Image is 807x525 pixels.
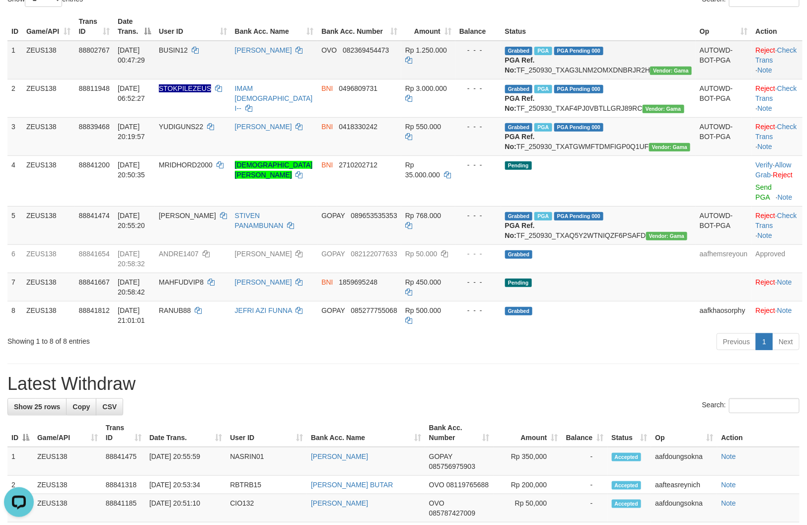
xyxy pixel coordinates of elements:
[7,117,22,155] td: 3
[696,12,752,41] th: Op: activate to sort column ascending
[22,79,74,117] td: ZEUS138
[501,12,696,41] th: Status
[534,85,552,93] span: Marked by aafsreyleap
[752,301,803,329] td: ·
[757,66,772,74] a: Note
[459,249,497,259] div: - - -
[459,160,497,170] div: - - -
[772,333,800,350] a: Next
[4,4,34,34] button: Open LiveChat chat widget
[33,494,102,523] td: ZEUS138
[7,273,22,301] td: 7
[562,419,608,447] th: Balance: activate to sort column ascending
[235,212,284,229] a: STIVEN PANAMBUNAN
[459,305,497,315] div: - - -
[311,452,368,460] a: [PERSON_NAME]
[729,398,800,413] input: Search:
[78,212,109,220] span: 88841474
[756,212,797,229] a: Check Trans
[696,301,752,329] td: aafkhaosorphy
[159,278,204,286] span: MAHFUDVIP8
[321,250,345,258] span: GOPAY
[721,452,736,460] a: Note
[159,250,199,258] span: ANDRE1407
[226,419,307,447] th: User ID: activate to sort column ascending
[696,41,752,79] td: AUTOWD-BOT-PGA
[14,403,60,411] span: Show 25 rows
[501,117,696,155] td: TF_250930_TXATGWMFTDMFIGP0Q1UF
[612,500,642,508] span: Accepted
[756,161,792,179] span: ·
[226,494,307,523] td: CIO132
[339,161,377,169] span: Copy 2710202712 to clipboard
[102,419,146,447] th: Trans ID: activate to sort column ascending
[118,123,145,141] span: [DATE] 20:19:57
[7,476,33,494] td: 2
[429,499,444,507] span: OVO
[554,85,604,93] span: PGA Pending
[494,447,562,476] td: Rp 350,000
[562,476,608,494] td: -
[756,306,776,314] a: Reject
[118,278,145,296] span: [DATE] 20:58:42
[505,250,533,259] span: Grabbed
[102,494,146,523] td: 88841185
[696,79,752,117] td: AUTOWD-BOT-PGA
[321,84,333,92] span: BNI
[752,155,803,206] td: · ·
[494,476,562,494] td: Rp 200,000
[405,123,441,131] span: Rp 550.000
[96,398,123,415] a: CSV
[757,104,772,112] a: Note
[608,419,652,447] th: Status: activate to sort column ascending
[696,244,752,273] td: aafhemsreyoun
[78,84,109,92] span: 88811948
[118,306,145,324] span: [DATE] 21:01:01
[649,143,691,151] span: Vendor URL: https://trx31.1velocity.biz
[235,250,292,258] a: [PERSON_NAME]
[646,232,688,240] span: Vendor URL: https://trx31.1velocity.biz
[321,161,333,169] span: BNI
[752,12,803,41] th: Action
[307,419,425,447] th: Bank Acc. Name: activate to sort column ascending
[752,117,803,155] td: · ·
[339,123,377,131] span: Copy 0418330242 to clipboard
[501,41,696,79] td: TF_250930_TXAG3LNM2OMXDNBRJR2H
[7,332,329,346] div: Showing 1 to 8 of 8 entries
[159,123,203,131] span: YUDIGUNS22
[159,306,191,314] span: RANUB88
[235,123,292,131] a: [PERSON_NAME]
[534,123,552,132] span: Marked by aafpengsreynich
[102,403,117,411] span: CSV
[118,212,145,229] span: [DATE] 20:55:20
[756,84,797,102] a: Check Trans
[317,12,401,41] th: Bank Acc. Number: activate to sort column ascending
[231,12,318,41] th: Bank Acc. Name: activate to sort column ascending
[505,307,533,315] span: Grabbed
[7,244,22,273] td: 6
[7,79,22,117] td: 2
[455,12,501,41] th: Balance
[102,447,146,476] td: 88841475
[78,161,109,169] span: 88841200
[321,278,333,286] span: BNI
[562,494,608,523] td: -
[339,278,377,286] span: Copy 1859695248 to clipboard
[235,161,313,179] a: [DEMOGRAPHIC_DATA][PERSON_NAME]
[401,12,455,41] th: Amount: activate to sort column ascending
[505,279,532,287] span: Pending
[159,84,212,92] span: Nama rekening ada tanda titik/strip, harap diedit
[22,155,74,206] td: ZEUS138
[459,277,497,287] div: - - -
[235,84,313,112] a: IMAM [DEMOGRAPHIC_DATA] I--
[505,47,533,55] span: Grabbed
[505,133,535,150] b: PGA Ref. No:
[446,481,489,489] span: Copy 08119765688 to clipboard
[311,499,368,507] a: [PERSON_NAME]
[756,183,772,201] a: Send PGA
[757,143,772,150] a: Note
[494,494,562,523] td: Rp 50,000
[78,278,109,286] span: 88841667
[777,278,792,286] a: Note
[405,278,441,286] span: Rp 450.000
